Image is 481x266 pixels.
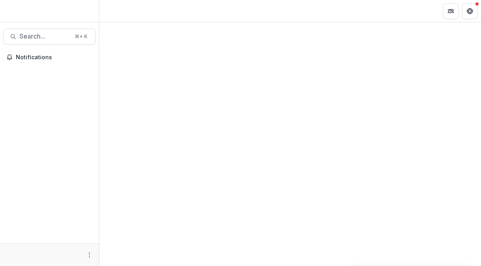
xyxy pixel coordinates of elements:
[3,51,96,64] button: Notifications
[443,3,459,19] button: Partners
[462,3,478,19] button: Get Help
[73,32,89,41] div: ⌘ + K
[16,54,93,61] span: Notifications
[102,5,136,17] nav: breadcrumb
[19,33,70,40] span: Search...
[3,29,96,45] button: Search...
[85,250,94,260] button: More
